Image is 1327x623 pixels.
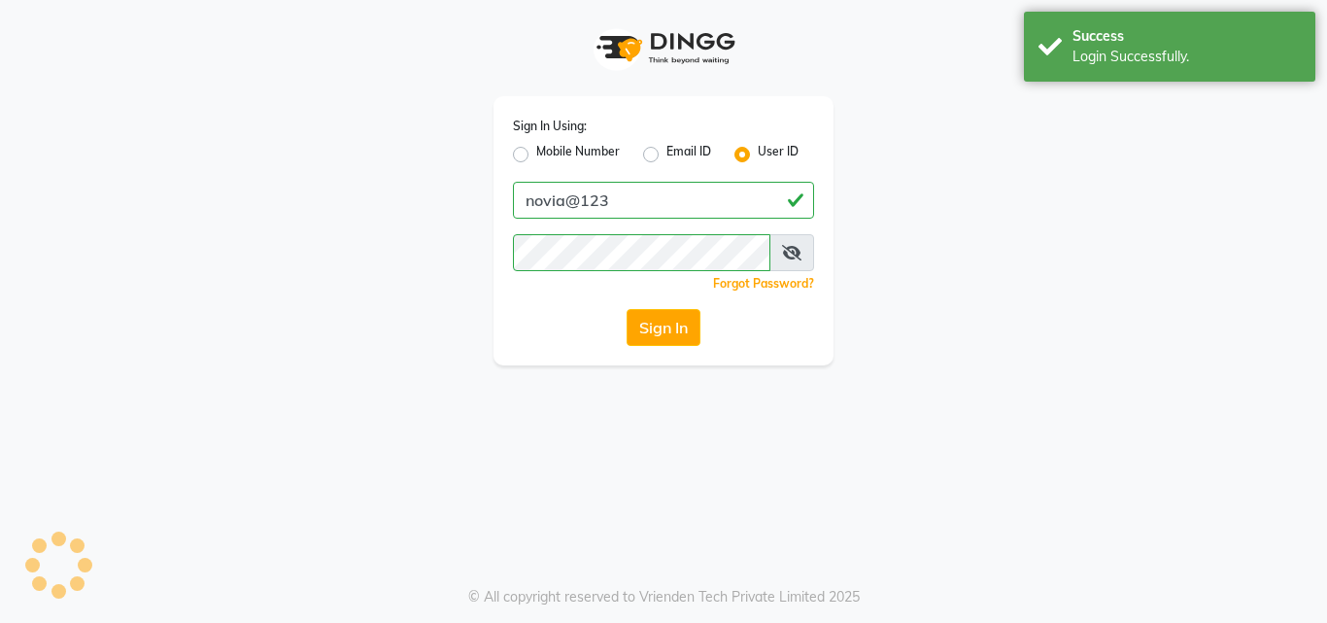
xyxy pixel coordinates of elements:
a: Forgot Password? [713,276,814,291]
label: Mobile Number [536,143,620,166]
div: Login Successfully. [1072,47,1301,67]
div: Success [1072,26,1301,47]
label: User ID [758,143,799,166]
label: Email ID [666,143,711,166]
input: Username [513,182,814,219]
input: Username [513,234,770,271]
label: Sign In Using: [513,118,587,135]
img: logo1.svg [586,19,741,77]
button: Sign In [627,309,700,346]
